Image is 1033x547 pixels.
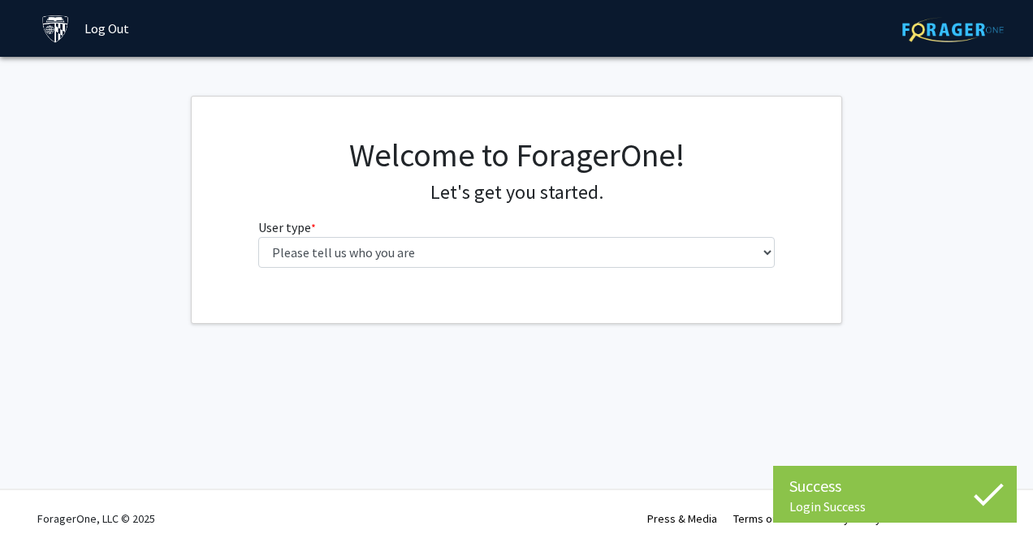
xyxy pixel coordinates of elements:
[258,136,776,174] h1: Welcome to ForagerOne!
[258,181,776,205] h4: Let's get you started.
[41,15,70,43] img: Johns Hopkins University Logo
[37,490,155,547] div: ForagerOne, LLC © 2025
[733,511,797,526] a: Terms of Use
[647,511,717,526] a: Press & Media
[789,474,1001,498] div: Success
[789,498,1001,515] div: Login Success
[258,218,316,237] label: User type
[902,17,1004,42] img: ForagerOne Logo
